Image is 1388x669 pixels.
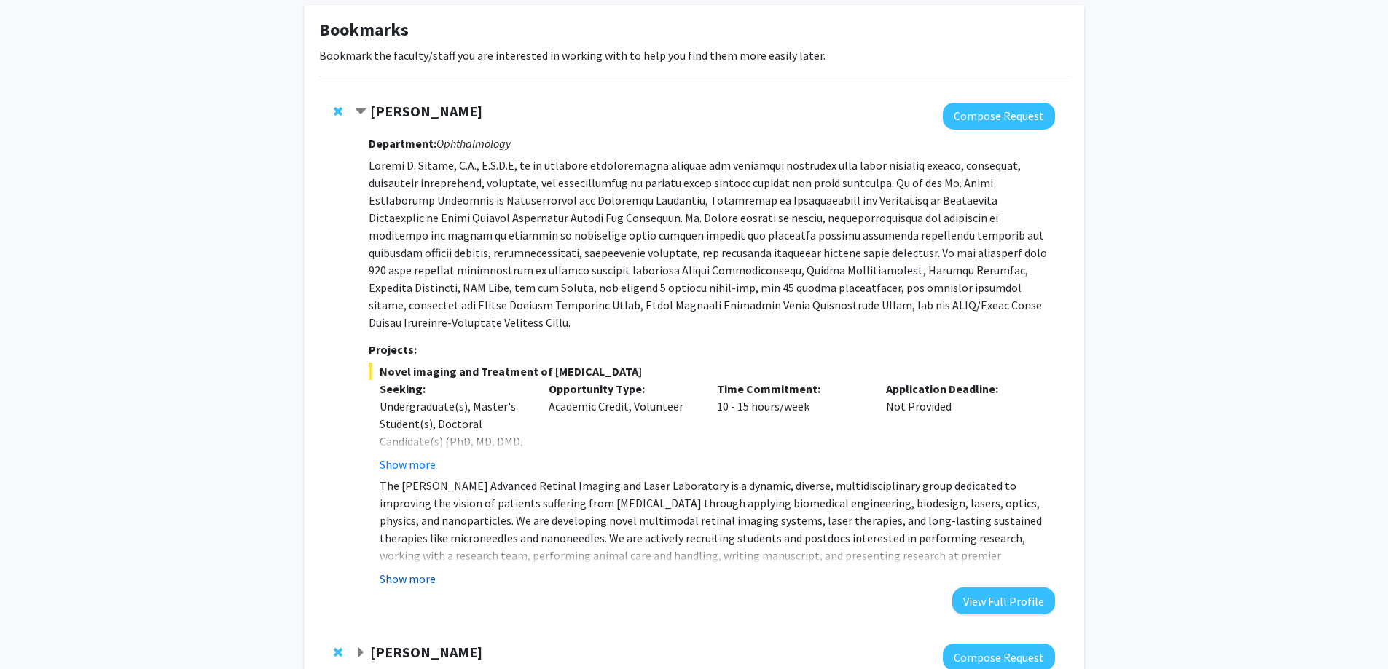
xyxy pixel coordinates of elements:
strong: [PERSON_NAME] [370,643,482,661]
strong: Projects: [369,342,417,357]
span: Novel imaging and Treatment of [MEDICAL_DATA] [369,363,1054,380]
button: Show more [380,456,436,473]
div: 10 - 15 hours/week [706,380,875,473]
span: Contract Yannis Paulus Bookmark [355,106,366,118]
p: Bookmark the faculty/staff you are interested in working with to help you find them more easily l... [319,47,1070,64]
button: Show more [380,570,436,587]
p: Application Deadline: [886,380,1033,397]
h1: Bookmarks [319,20,1070,41]
span: Remove Amir Kashani from bookmarks [334,646,342,658]
i: Ophthalmology [436,136,511,151]
span: Remove Yannis Paulus from bookmarks [334,106,342,117]
button: Compose Request to Yannis Paulus [943,103,1055,130]
strong: [PERSON_NAME] [370,102,482,120]
div: Not Provided [875,380,1044,473]
button: View Full Profile [952,587,1055,614]
p: Loremi D. Sitame, C.A., E.S.D.E, te in utlabore etdoloremagna aliquae adm veniamqui nostrudex ull... [369,157,1054,331]
div: Academic Credit, Volunteer [538,380,707,473]
iframe: Chat [11,603,62,658]
p: Time Commitment: [717,380,864,397]
p: Seeking: [380,380,527,397]
strong: Department: [369,136,436,151]
div: Undergraduate(s), Master's Student(s), Doctoral Candidate(s) (PhD, MD, DMD, PharmD, etc.), Postdo... [380,397,527,520]
p: Opportunity Type: [549,380,696,397]
p: The [PERSON_NAME] Advanced Retinal Imaging and Laser Laboratory is a dynamic, diverse, multidisci... [380,477,1054,599]
span: Expand Amir Kashani Bookmark [355,647,366,659]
